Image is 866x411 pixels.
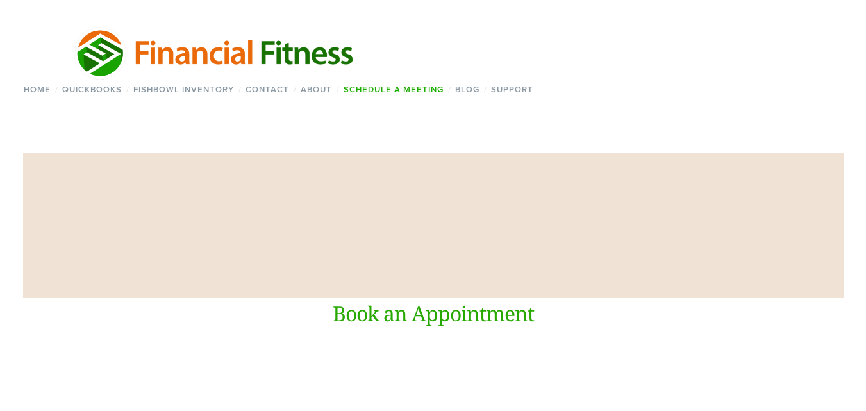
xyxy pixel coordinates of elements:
a: Contact [242,80,294,99]
a: Blog [451,80,484,99]
a: Fishbowl Inventory [129,80,238,99]
a: Support [487,80,538,99]
span: / [238,83,242,96]
h1: Schedule a Meeting [73,210,794,241]
img: Financial Fitness Consulting [73,25,356,80]
a: Home [20,80,55,99]
h1: Book an Appointment [73,298,794,329]
a: Schedule a Meeting [340,80,448,99]
span: / [448,83,451,96]
span: / [126,83,129,96]
span: / [294,83,297,96]
a: QuickBooks [58,80,126,99]
span: / [55,83,58,96]
span: / [337,83,340,96]
a: About [297,80,337,99]
span: / [484,83,487,96]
